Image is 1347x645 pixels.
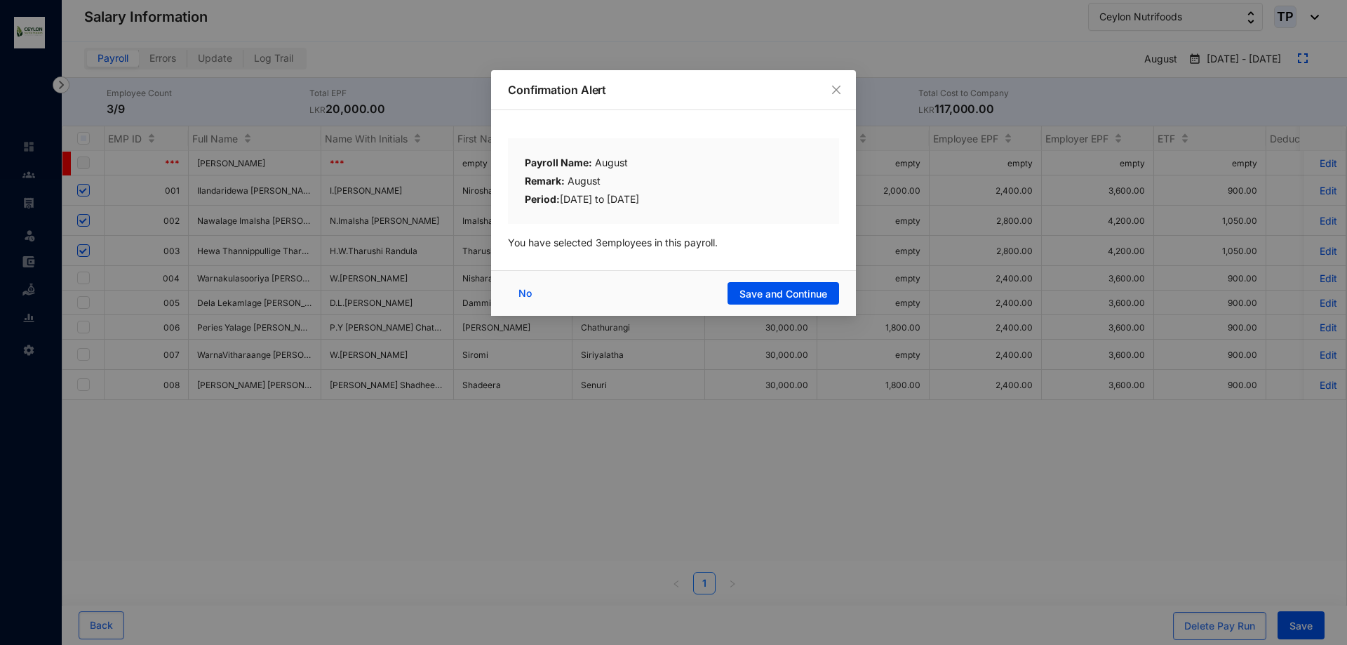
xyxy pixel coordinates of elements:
[508,81,839,98] p: Confirmation Alert
[739,287,827,301] span: Save and Continue
[829,82,844,98] button: Close
[728,282,839,305] button: Save and Continue
[831,84,842,95] span: close
[525,193,560,205] b: Period:
[508,282,546,305] button: No
[525,155,822,173] div: August
[525,173,822,192] div: August
[518,286,532,301] span: No
[525,175,565,187] b: Remark:
[525,192,822,207] div: [DATE] to [DATE]
[508,237,718,248] span: You have selected 3 employees in this payroll.
[525,157,592,168] b: Payroll Name:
